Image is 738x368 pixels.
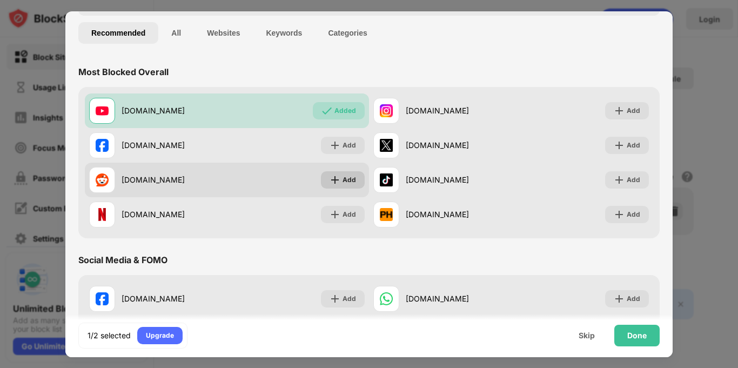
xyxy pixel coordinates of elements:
[627,293,640,304] div: Add
[122,105,227,116] div: [DOMAIN_NAME]
[122,209,227,220] div: [DOMAIN_NAME]
[627,209,640,220] div: Add
[122,174,227,185] div: [DOMAIN_NAME]
[579,331,595,340] div: Skip
[380,292,393,305] img: favicons
[78,66,169,77] div: Most Blocked Overall
[627,331,647,340] div: Done
[380,139,393,152] img: favicons
[253,22,315,44] button: Keywords
[334,105,356,116] div: Added
[627,105,640,116] div: Add
[194,22,253,44] button: Websites
[380,208,393,221] img: favicons
[122,139,227,151] div: [DOMAIN_NAME]
[78,22,158,44] button: Recommended
[406,139,511,151] div: [DOMAIN_NAME]
[343,140,356,151] div: Add
[343,175,356,185] div: Add
[406,293,511,304] div: [DOMAIN_NAME]
[96,208,109,221] img: favicons
[122,293,227,304] div: [DOMAIN_NAME]
[96,173,109,186] img: favicons
[406,105,511,116] div: [DOMAIN_NAME]
[96,292,109,305] img: favicons
[158,22,194,44] button: All
[380,104,393,117] img: favicons
[406,174,511,185] div: [DOMAIN_NAME]
[315,22,380,44] button: Categories
[96,104,109,117] img: favicons
[88,330,131,341] div: 1/2 selected
[78,255,167,265] div: Social Media & FOMO
[146,330,174,341] div: Upgrade
[96,139,109,152] img: favicons
[406,209,511,220] div: [DOMAIN_NAME]
[627,140,640,151] div: Add
[343,293,356,304] div: Add
[627,175,640,185] div: Add
[343,209,356,220] div: Add
[380,173,393,186] img: favicons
